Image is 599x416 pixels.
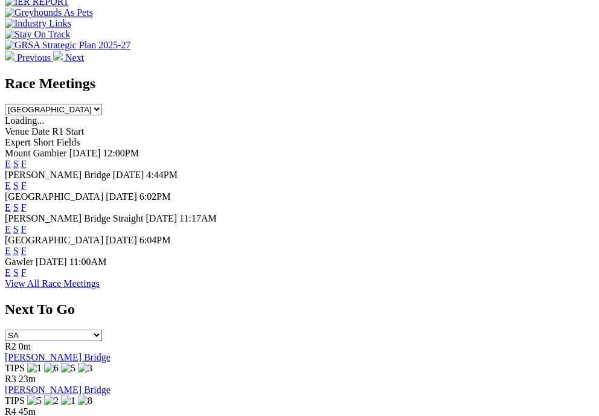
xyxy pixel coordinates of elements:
[5,234,103,245] span: [GEOGRAPHIC_DATA]
[5,395,25,405] span: TIPS
[5,213,143,223] span: [PERSON_NAME] Bridge Straight
[5,301,594,317] h2: Next To Go
[13,223,19,234] a: S
[78,362,92,373] img: 3
[5,115,44,125] span: Loading...
[13,180,19,190] a: S
[5,158,11,168] a: E
[5,362,25,373] span: TIPS
[78,395,92,406] img: 8
[21,245,27,255] a: F
[13,202,19,212] a: S
[17,52,51,62] span: Previous
[5,51,14,60] img: chevron-left-pager-white.svg
[5,256,33,266] span: Gawler
[179,213,217,223] span: 11:17AM
[103,147,139,158] span: 12:00PM
[69,147,101,158] span: [DATE]
[13,245,19,255] a: S
[21,180,27,190] a: F
[139,234,171,245] span: 6:04PM
[33,136,54,147] span: Short
[21,202,27,212] a: F
[52,126,84,136] span: R1 Start
[5,267,11,277] a: E
[5,406,16,416] span: R4
[5,223,11,234] a: E
[61,362,75,373] img: 5
[146,169,178,179] span: 4:44PM
[27,362,42,373] img: 1
[106,191,137,201] span: [DATE]
[65,52,84,62] span: Next
[44,395,59,406] img: 2
[53,51,63,60] img: chevron-right-pager-white.svg
[5,7,93,18] img: Greyhounds As Pets
[5,245,11,255] a: E
[5,384,111,394] a: [PERSON_NAME] Bridge
[139,191,171,201] span: 6:02PM
[5,180,11,190] a: E
[27,395,42,406] img: 5
[36,256,67,266] span: [DATE]
[5,136,31,147] span: Expert
[61,395,75,406] img: 1
[5,351,111,362] a: [PERSON_NAME] Bridge
[5,191,103,201] span: [GEOGRAPHIC_DATA]
[5,278,100,288] a: View All Race Meetings
[5,18,71,29] img: Industry Links
[53,52,84,62] a: Next
[21,223,27,234] a: F
[5,202,11,212] a: E
[5,373,16,383] span: R3
[5,40,130,51] img: GRSA Strategic Plan 2025-27
[5,126,29,136] span: Venue
[5,52,53,62] a: Previous
[19,406,36,416] span: 45m
[146,213,177,223] span: [DATE]
[21,158,27,168] a: F
[21,267,27,277] a: F
[13,158,19,168] a: S
[56,136,80,147] span: Fields
[19,341,31,351] span: 0m
[44,362,59,373] img: 6
[69,256,107,266] span: 11:00AM
[31,126,50,136] span: Date
[5,169,111,179] span: [PERSON_NAME] Bridge
[5,29,70,40] img: Stay On Track
[5,341,16,351] span: R2
[5,75,594,91] h2: Race Meetings
[106,234,137,245] span: [DATE]
[13,267,19,277] a: S
[19,373,36,383] span: 23m
[5,147,67,158] span: Mount Gambier
[113,169,144,179] span: [DATE]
